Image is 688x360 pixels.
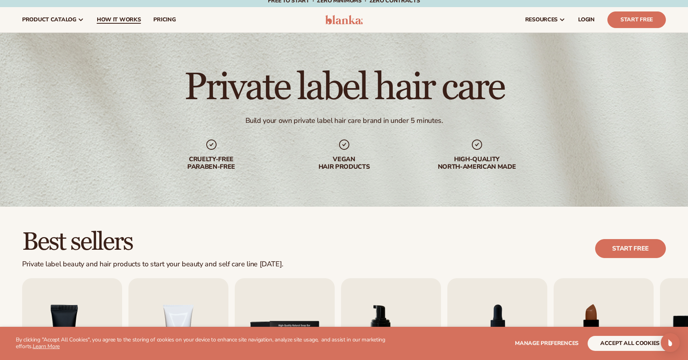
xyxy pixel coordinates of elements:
a: resources [519,7,572,32]
button: Manage preferences [515,336,579,351]
span: How It Works [97,17,141,23]
span: pricing [153,17,175,23]
span: LOGIN [578,17,595,23]
div: Open Intercom Messenger [661,333,680,352]
div: High-quality North-american made [426,156,528,171]
a: pricing [147,7,182,32]
a: Start free [595,239,666,258]
div: Build your own private label hair care brand in under 5 minutes. [245,116,443,125]
a: Learn More [33,343,60,350]
a: Start Free [607,11,666,28]
a: How It Works [90,7,147,32]
span: product catalog [22,17,76,23]
button: accept all cookies [588,336,672,351]
span: resources [525,17,558,23]
a: LOGIN [572,7,601,32]
div: cruelty-free paraben-free [161,156,262,171]
a: product catalog [16,7,90,32]
h2: Best sellers [22,229,283,255]
img: logo [325,15,363,25]
span: Manage preferences [515,339,579,347]
h1: Private label hair care [184,69,504,107]
div: Vegan hair products [294,156,395,171]
p: By clicking "Accept All Cookies", you agree to the storing of cookies on your device to enhance s... [16,337,410,350]
div: Private label beauty and hair products to start your beauty and self care line [DATE]. [22,260,283,269]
